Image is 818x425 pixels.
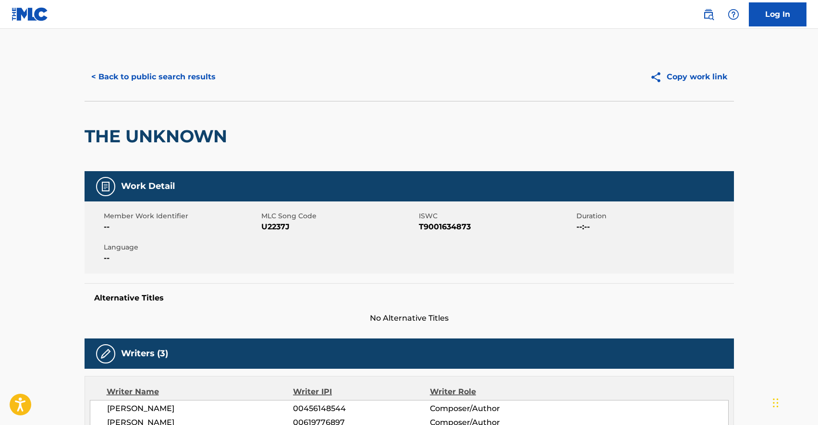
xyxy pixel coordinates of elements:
[104,252,259,264] span: --
[724,5,743,24] div: Help
[12,7,49,21] img: MLC Logo
[773,388,779,417] div: Drag
[85,125,232,147] h2: THE UNKNOWN
[419,211,574,221] span: ISWC
[650,71,667,83] img: Copy work link
[85,65,222,89] button: < Back to public search results
[261,211,416,221] span: MLC Song Code
[293,386,430,398] div: Writer IPI
[749,2,806,26] a: Log In
[576,211,732,221] span: Duration
[576,221,732,233] span: --:--
[430,386,554,398] div: Writer Role
[261,221,416,233] span: U2237J
[430,403,554,414] span: Composer/Author
[643,65,734,89] button: Copy work link
[100,181,111,192] img: Work Detail
[85,312,734,324] span: No Alternative Titles
[104,211,259,221] span: Member Work Identifier
[293,403,429,414] span: 00456148544
[107,386,293,398] div: Writer Name
[104,221,259,233] span: --
[699,5,718,24] a: Public Search
[121,181,175,192] h5: Work Detail
[703,9,714,20] img: search
[107,403,293,414] span: [PERSON_NAME]
[770,379,818,425] iframe: Chat Widget
[104,242,259,252] span: Language
[121,348,168,359] h5: Writers (3)
[728,9,739,20] img: help
[94,293,724,303] h5: Alternative Titles
[100,348,111,360] img: Writers
[419,221,574,233] span: T9001634873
